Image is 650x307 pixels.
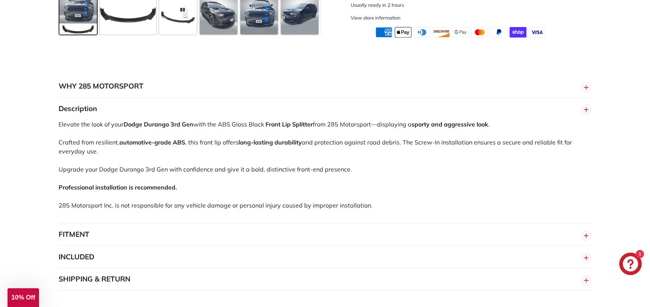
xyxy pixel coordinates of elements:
strong: automotive-grade ABS [119,138,185,146]
strong: Professional installation is recommended. [59,184,177,191]
strong: long-lasting durability [238,138,302,146]
img: paypal [490,27,507,38]
button: SHIPPING & RETURN [59,268,592,290]
inbox-online-store-chat: Shopify online store chat [617,253,644,277]
img: shopify_pay [510,27,526,38]
img: google_pay [452,27,469,38]
img: diners_club [414,27,431,38]
div: Elevate the look of your with the ABS Gloss Black from 285 Motorsport—displaying a . Crafted from... [59,120,592,223]
img: master [471,27,488,38]
strong: sporty and aggressive look [412,120,488,128]
strong: Dodge Durango 3rd Gen [124,120,193,128]
img: visa [529,27,546,38]
strong: Front Lip Splitter [265,120,313,128]
button: INCLUDED [59,246,592,268]
div: View store information [351,14,401,21]
button: Description [59,98,592,120]
button: WHY 285 MOTORSPORT [59,75,592,98]
span: 10% Off [11,294,35,301]
button: FITMENT [59,223,592,246]
img: american_express [376,27,392,38]
p: Usually ready in 2 hours [351,2,587,9]
img: discover [433,27,450,38]
img: apple_pay [395,27,412,38]
div: 10% Off [8,288,39,307]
